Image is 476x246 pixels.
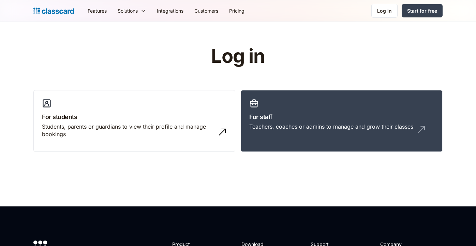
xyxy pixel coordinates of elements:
[402,4,443,17] a: Start for free
[241,90,443,152] a: For staffTeachers, coaches or admins to manage and grow their classes
[130,46,346,67] h1: Log in
[151,3,189,18] a: Integrations
[249,112,434,121] h3: For staff
[33,6,74,16] a: home
[118,7,138,14] div: Solutions
[42,123,213,138] div: Students, parents or guardians to view their profile and manage bookings
[112,3,151,18] div: Solutions
[377,7,392,14] div: Log in
[249,123,413,130] div: Teachers, coaches or admins to manage and grow their classes
[224,3,250,18] a: Pricing
[189,3,224,18] a: Customers
[407,7,437,14] div: Start for free
[42,112,227,121] h3: For students
[371,4,398,18] a: Log in
[82,3,112,18] a: Features
[33,90,235,152] a: For studentsStudents, parents or guardians to view their profile and manage bookings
